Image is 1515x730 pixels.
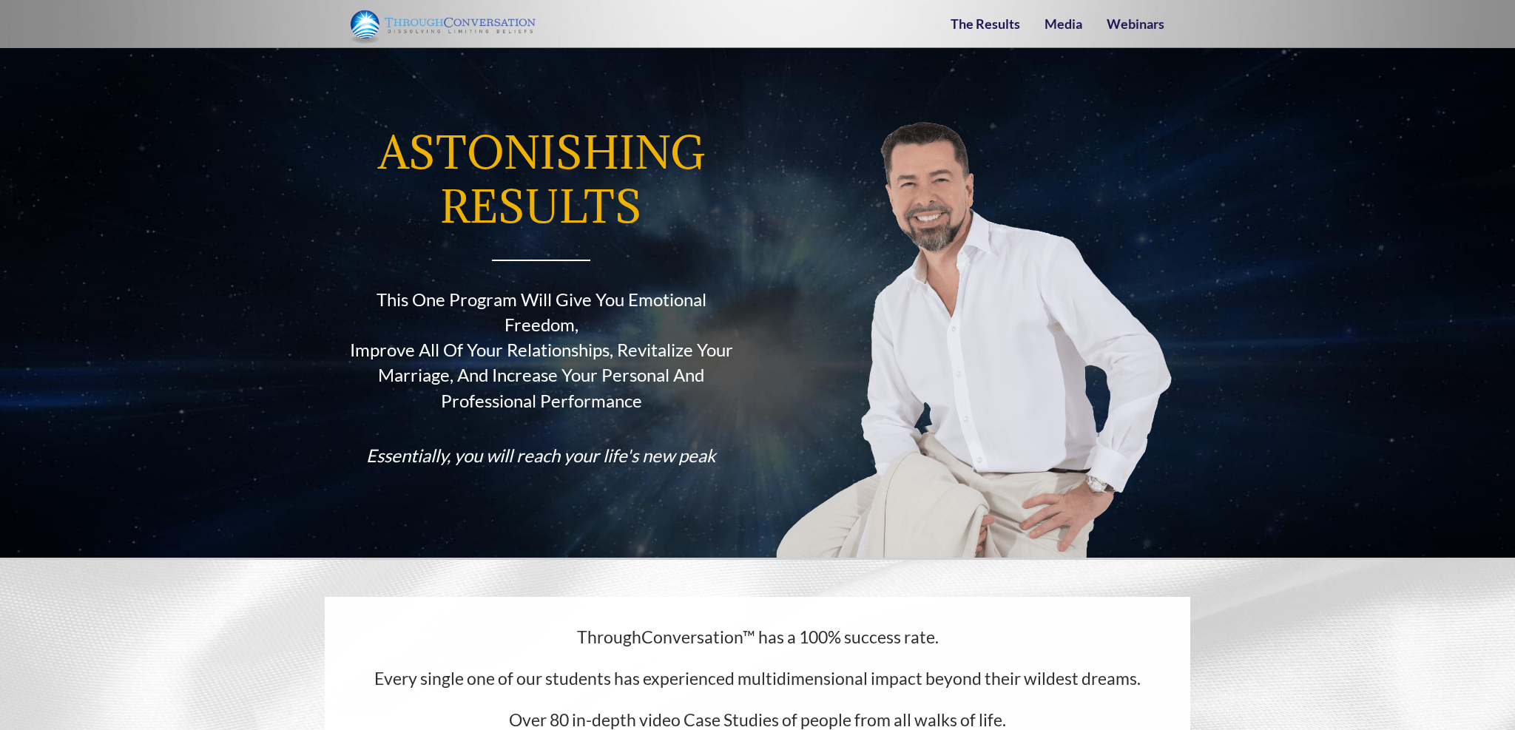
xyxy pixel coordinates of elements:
a: The Results [951,16,1020,32]
a: Media [1045,16,1082,32]
div: This One Program Will Give You Emotional Freedom, [343,287,739,413]
div: Improve All Of Your Relationships, Revitalize Your Marriage, And Increase Your Personal And Profe... [343,337,739,413]
div: Over 80 in-depth video Case Studies of people from all walks of life. [365,709,1150,730]
div: Astonishing Results [343,126,739,234]
a: Webinars [1107,16,1164,32]
i: Essentially, you will reach your life's new peak [366,445,716,466]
